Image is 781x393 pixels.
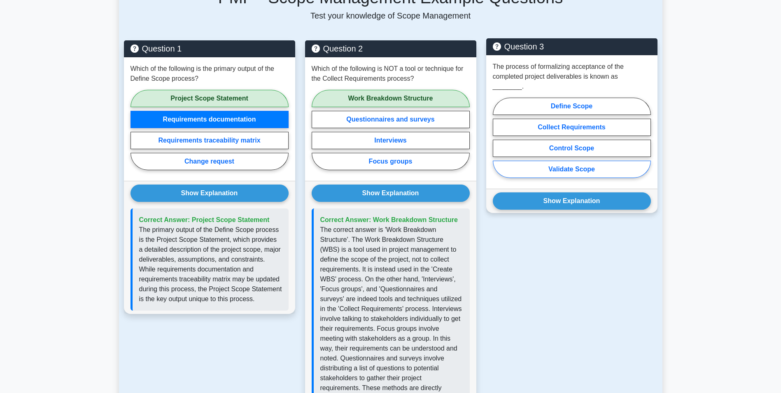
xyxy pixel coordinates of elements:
label: Define Scope [493,98,651,115]
p: Which of the following is NOT a tool or technique for the Collect Requirements process? [312,64,470,84]
button: Show Explanation [493,192,651,210]
p: Test your knowledge of Scope Management [124,11,657,21]
p: The process of formalizing acceptance of the completed project deliverables is known as ________. [493,62,651,91]
label: Change request [131,153,289,170]
label: Focus groups [312,153,470,170]
label: Collect Requirements [493,119,651,136]
h5: Question 1 [131,44,289,54]
label: Control Scope [493,140,651,157]
label: Validate Scope [493,161,651,178]
h5: Question 2 [312,44,470,54]
span: Correct Answer: Work Breakdown Structure [320,216,458,223]
label: Requirements documentation [131,111,289,128]
label: Project Scope Statement [131,90,289,107]
label: Requirements traceability matrix [131,132,289,149]
p: Which of the following is the primary output of the Define Scope process? [131,64,289,84]
button: Show Explanation [131,185,289,202]
label: Work Breakdown Structure [312,90,470,107]
h5: Question 3 [493,42,651,51]
p: The primary output of the Define Scope process is the Project Scope Statement, which provides a d... [139,225,282,304]
span: Correct Answer: Project Scope Statement [139,216,270,223]
label: Questionnaires and surveys [312,111,470,128]
button: Show Explanation [312,185,470,202]
label: Interviews [312,132,470,149]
